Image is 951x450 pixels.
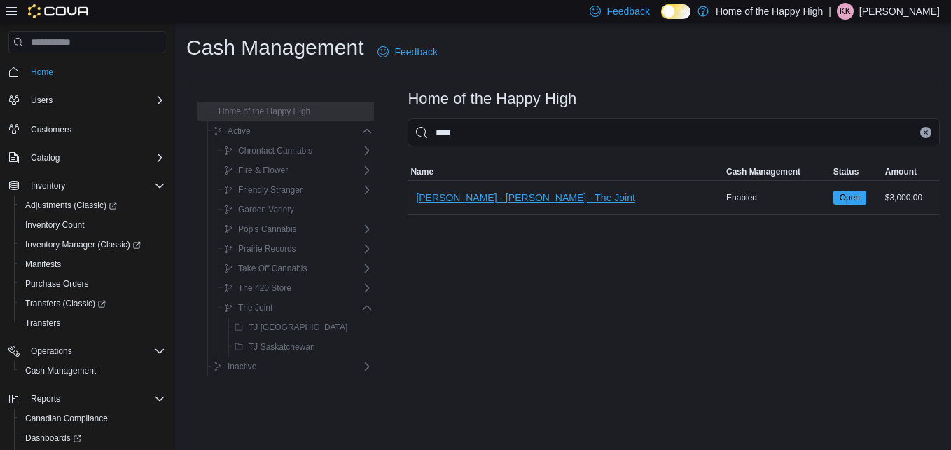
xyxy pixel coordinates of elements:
[840,3,851,20] span: KK
[25,92,58,109] button: Users
[410,166,433,177] span: Name
[20,217,90,233] a: Inventory Count
[723,163,831,180] button: Cash Management
[218,201,300,218] button: Garden Variety
[14,428,171,448] a: Dashboards
[25,121,77,138] a: Customers
[840,191,860,204] span: Open
[20,256,67,273] a: Manifests
[859,3,940,20] p: [PERSON_NAME]
[25,200,117,211] span: Adjustments (Classic)
[20,197,123,214] a: Adjustments (Classic)
[238,184,303,196] span: Friendly Stranger
[14,215,171,235] button: Inventory Count
[31,346,72,357] span: Operations
[238,224,297,235] span: Pop's Cannabis
[25,219,85,231] span: Inventory Count
[837,3,854,20] div: Kirandeep Kaur
[3,90,171,110] button: Users
[218,221,303,238] button: Pop's Cannabis
[25,432,81,444] span: Dashboards
[20,275,95,292] a: Purchase Orders
[238,165,288,176] span: Fire & Flower
[25,390,66,407] button: Reports
[25,318,60,329] span: Transfers
[394,45,437,59] span: Feedback
[20,410,165,427] span: Canadian Compliance
[416,191,635,205] span: [PERSON_NAME] - [PERSON_NAME] - The Joint
[20,315,165,332] span: Transfers
[20,197,165,214] span: Adjustments (Classic)
[20,295,165,312] span: Transfers (Classic)
[238,302,272,313] span: The Joint
[410,184,641,212] button: [PERSON_NAME] - [PERSON_NAME] - The Joint
[833,191,866,205] span: Open
[3,118,171,139] button: Customers
[14,254,171,274] button: Manifests
[723,189,831,206] div: Enabled
[20,362,165,379] span: Cash Management
[14,361,171,381] button: Cash Management
[28,4,90,18] img: Cova
[229,319,353,336] button: TJ [GEOGRAPHIC_DATA]
[25,63,165,81] span: Home
[238,263,307,274] span: Take Off Cannabis
[249,341,315,353] span: TJ Saskatchewan
[218,182,308,198] button: Friendly Stranger
[25,149,65,166] button: Catalog
[218,260,312,277] button: Take Off Cannabis
[716,3,823,20] p: Home of the Happy High
[14,235,171,254] a: Inventory Manager (Classic)
[238,282,291,294] span: The 420 Store
[229,339,321,355] button: TJ Saskatchewan
[882,163,940,180] button: Amount
[20,362,102,379] a: Cash Management
[25,365,96,376] span: Cash Management
[25,390,165,407] span: Reports
[408,118,940,146] input: This is a search bar. As you type, the results lower in the page will automatically filter.
[14,294,171,313] a: Transfers (Classic)
[661,4,690,19] input: Dark Mode
[3,176,171,196] button: Inventory
[20,256,165,273] span: Manifests
[31,152,60,163] span: Catalog
[833,166,859,177] span: Status
[885,166,917,177] span: Amount
[31,180,65,191] span: Inventory
[25,64,59,81] a: Home
[25,177,71,194] button: Inventory
[228,125,251,137] span: Active
[25,239,141,250] span: Inventory Manager (Classic)
[408,90,576,107] h3: Home of the Happy High
[3,62,171,82] button: Home
[20,295,111,312] a: Transfers (Classic)
[238,145,312,156] span: Chrontact Cannabis
[25,343,78,360] button: Operations
[25,298,106,309] span: Transfers (Classic)
[14,409,171,428] button: Canadian Compliance
[25,413,108,424] span: Canadian Compliance
[14,274,171,294] button: Purchase Orders
[238,243,296,254] span: Prairie Records
[249,322,347,333] span: TJ [GEOGRAPHIC_DATA]
[20,430,87,446] a: Dashboards
[3,389,171,409] button: Reports
[228,361,256,372] span: Inactive
[3,148,171,168] button: Catalog
[218,280,297,296] button: The 420 Store
[606,4,649,18] span: Feedback
[25,177,165,194] span: Inventory
[831,163,882,180] button: Status
[25,278,89,289] span: Purchase Orders
[372,38,443,66] a: Feedback
[218,240,302,257] button: Prairie Records
[20,315,66,332] a: Transfers
[31,95,53,106] span: Users
[408,163,723,180] button: Name
[20,236,146,253] a: Inventory Manager (Classic)
[218,142,318,159] button: Chrontact Cannabis
[25,120,165,137] span: Customers
[238,204,294,215] span: Garden Variety
[14,313,171,333] button: Transfers
[20,236,165,253] span: Inventory Manager (Classic)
